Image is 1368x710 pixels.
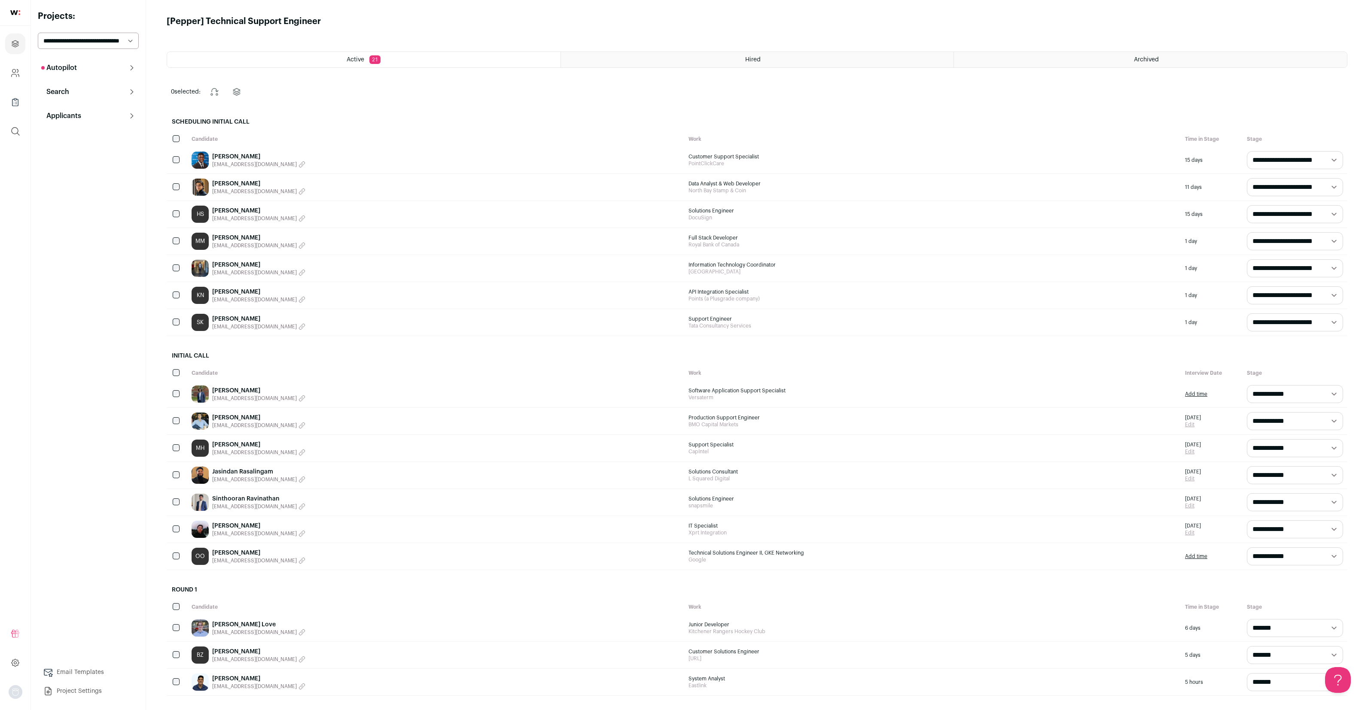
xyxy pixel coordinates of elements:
[1181,309,1243,336] div: 1 day
[212,161,305,168] button: [EMAIL_ADDRESS][DOMAIN_NAME]
[192,206,209,223] a: HS
[1181,282,1243,309] div: 1 day
[41,87,69,97] p: Search
[38,59,139,76] button: Autopilot
[192,152,209,169] img: 1e47d053bfa66a875b05c813c31ed26eb95396ae734f7f3e982b3c4a1b1a13d3.jpg
[1185,502,1201,509] a: Edit
[167,580,1347,599] h2: Round 1
[1185,421,1201,428] a: Edit
[212,296,305,303] button: [EMAIL_ADDRESS][DOMAIN_NAME]
[1185,391,1207,397] a: Add time
[212,269,297,276] span: [EMAIL_ADDRESS][DOMAIN_NAME]
[1185,414,1201,421] span: [DATE]
[1181,365,1243,381] div: Interview Date
[187,131,684,147] div: Candidate
[38,10,139,22] h2: Projects:
[212,683,305,690] button: [EMAIL_ADDRESS][DOMAIN_NAME]
[212,629,297,636] span: [EMAIL_ADDRESS][DOMAIN_NAME]
[167,346,1347,365] h2: Initial Call
[212,386,305,395] a: [PERSON_NAME]
[689,414,1177,421] span: Production Support Engineer
[689,268,1177,275] span: [GEOGRAPHIC_DATA]
[212,261,305,269] a: [PERSON_NAME]
[212,647,305,656] a: [PERSON_NAME]
[192,314,209,331] a: SK
[369,55,381,64] span: 21
[689,160,1177,167] span: PointClickCare
[204,82,225,102] button: Change stage
[212,288,305,296] a: [PERSON_NAME]
[689,387,1177,394] span: Software Application Support Specialist
[171,88,201,96] span: selected:
[192,494,209,511] img: fa95aca32fc0ae0abf9aaf48340d1971efd3fcb152f496778cb86192ca244752.jpg
[212,530,305,537] button: [EMAIL_ADDRESS][DOMAIN_NAME]
[212,323,305,330] button: [EMAIL_ADDRESS][DOMAIN_NAME]
[192,287,209,304] a: KN
[212,440,305,449] a: [PERSON_NAME]
[212,296,297,303] span: [EMAIL_ADDRESS][DOMAIN_NAME]
[212,188,305,195] button: [EMAIL_ADDRESS][DOMAIN_NAME]
[347,57,364,63] span: Active
[212,557,305,564] button: [EMAIL_ADDRESS][DOMAIN_NAME]
[689,214,1177,221] span: DocuSign
[689,529,1177,536] span: Xprt Integration
[1181,255,1243,282] div: 1 day
[1185,529,1201,536] a: Edit
[689,241,1177,248] span: Royal Bank of Canada
[192,674,209,691] img: cc130a1fb37898ea5169390e28d833c13b9baefe9363cc58993a23c5757e22bb.jpg
[1134,57,1159,63] span: Archived
[192,521,209,538] img: d822b7e1253a1ddf042857191d77456a9c6767ed8dfde545149588d51df2bea0.jpg
[684,131,1181,147] div: Work
[1181,642,1243,668] div: 5 days
[689,549,1177,556] span: Technical Solutions Engineer II, GKE Networking
[684,599,1181,615] div: Work
[167,15,321,27] h1: [Pepper] Technical Support Engineer
[1181,228,1243,255] div: 1 day
[212,476,297,483] span: [EMAIL_ADDRESS][DOMAIN_NAME]
[689,322,1177,329] span: Tata Consultancy Services
[689,153,1177,160] span: Customer Support Specialist
[192,440,209,457] a: MH
[689,448,1177,455] span: CapIntel
[689,502,1177,509] span: snapsmile
[192,179,209,196] img: b56d921c66bd359601ead28d18e5d22458f9ae34536a262327548b851569d979.jpg
[1185,522,1201,529] span: [DATE]
[1185,495,1201,502] span: [DATE]
[1185,441,1201,448] span: [DATE]
[1181,201,1243,228] div: 15 days
[212,503,305,510] button: [EMAIL_ADDRESS][DOMAIN_NAME]
[212,152,305,161] a: [PERSON_NAME]
[1185,553,1207,560] a: Add time
[212,656,305,663] button: [EMAIL_ADDRESS][DOMAIN_NAME]
[689,295,1177,302] span: Points (a Plusgrade company)
[689,468,1177,475] span: Solutions Consultant
[187,365,684,381] div: Candidate
[745,57,761,63] span: Hired
[38,664,139,681] a: Email Templates
[212,179,305,188] a: [PERSON_NAME]
[212,467,305,476] a: Jasindan Rasalingam
[1181,131,1243,147] div: Time in Stage
[10,10,20,15] img: wellfound-shorthand-0d5821cbd27db2630d0214b213865d53afaa358527fdda9d0ea32b1df1b89c2c.svg
[689,316,1177,322] span: Support Engineer
[689,394,1177,401] span: Versaterm
[9,685,22,699] button: Open dropdown
[212,422,305,429] button: [EMAIL_ADDRESS][DOMAIN_NAME]
[212,683,297,690] span: [EMAIL_ADDRESS][DOMAIN_NAME]
[212,215,297,222] span: [EMAIL_ADDRESS][DOMAIN_NAME]
[212,620,305,629] a: [PERSON_NAME] Love
[212,522,305,530] a: [PERSON_NAME]
[212,323,297,330] span: [EMAIL_ADDRESS][DOMAIN_NAME]
[212,674,305,683] a: [PERSON_NAME]
[212,242,305,249] button: [EMAIL_ADDRESS][DOMAIN_NAME]
[212,161,297,168] span: [EMAIL_ADDRESS][DOMAIN_NAME]
[1185,448,1201,455] a: Edit
[192,385,209,403] img: 37726d9d10fa6b09945aacb27ec9a3fe0a5051c47880cd21b5a67f37dd4fe7f6.jpg
[689,495,1177,502] span: Solutions Engineer
[684,365,1181,381] div: Work
[192,548,209,565] a: OO
[41,63,77,73] p: Autopilot
[1325,667,1351,693] iframe: Toggle Customer Support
